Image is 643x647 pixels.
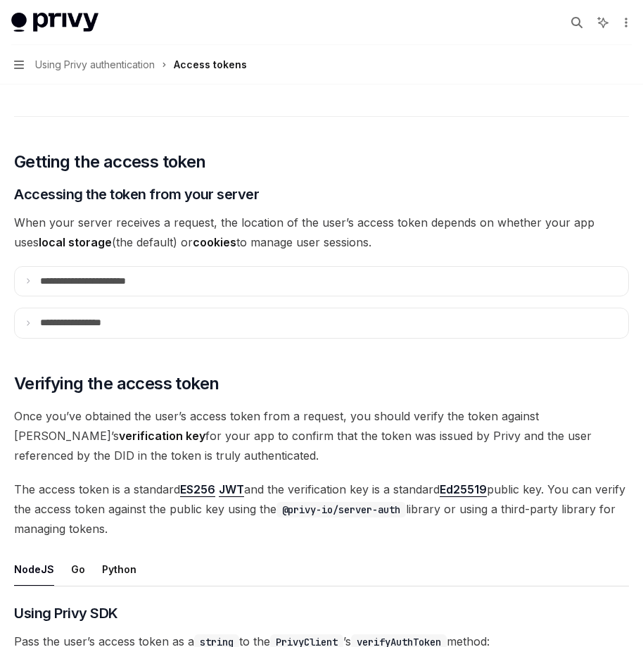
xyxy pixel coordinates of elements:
[14,603,118,623] span: Using Privy SDK
[174,56,247,73] div: Access tokens
[14,372,219,395] span: Verifying the access token
[14,213,629,252] span: When your server receives a request, the location of the user’s access token depends on whether y...
[618,13,632,32] button: More actions
[440,482,487,497] a: Ed25519
[71,553,85,586] button: Go
[14,151,206,173] span: Getting the access token
[14,406,629,465] span: Once you’ve obtained the user’s access token from a request, you should verify the token against ...
[14,479,629,539] span: The access token is a standard and the verification key is a standard public key. You can verify ...
[119,429,205,443] strong: verification key
[39,235,112,249] strong: local storage
[193,235,236,249] strong: cookies
[276,502,406,517] code: @privy-io/server-auth
[35,56,155,73] span: Using Privy authentication
[219,482,244,497] a: JWT
[14,184,259,204] span: Accessing the token from your server
[102,553,136,586] button: Python
[180,482,215,497] a: ES256
[11,13,98,32] img: light logo
[14,553,54,586] button: NodeJS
